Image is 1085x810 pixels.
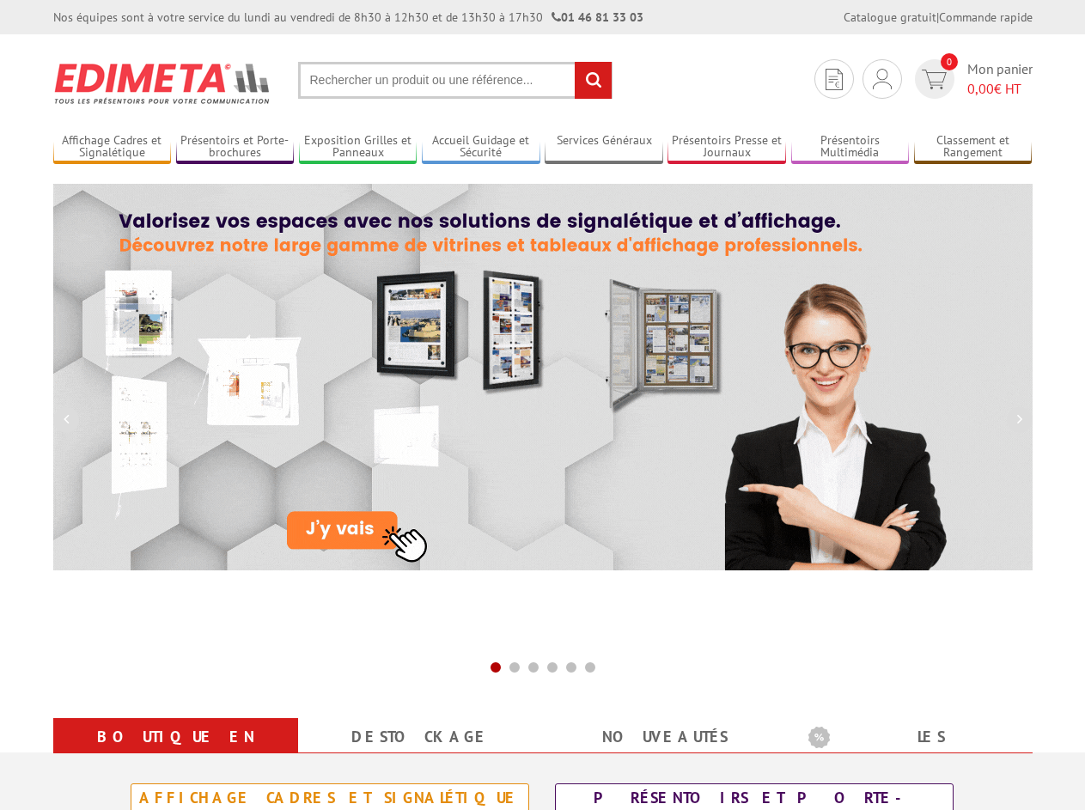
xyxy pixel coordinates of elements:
[319,722,522,752] a: Destockage
[791,133,910,161] a: Présentoirs Multimédia
[826,69,843,90] img: devis rapide
[844,9,936,25] a: Catalogue gratuit
[176,133,295,161] a: Présentoirs et Porte-brochures
[53,52,272,115] img: Présentoir, panneau, stand - Edimeta - PLV, affichage, mobilier bureau, entreprise
[808,722,1023,756] b: Les promotions
[873,69,892,89] img: devis rapide
[545,133,663,161] a: Services Généraux
[939,9,1033,25] a: Commande rapide
[299,133,418,161] a: Exposition Grilles et Panneaux
[552,9,643,25] strong: 01 46 81 33 03
[967,79,1033,99] span: € HT
[422,133,540,161] a: Accueil Guidage et Sécurité
[564,722,767,752] a: nouveautés
[298,62,613,99] input: Rechercher un produit ou une référence...
[53,133,172,161] a: Affichage Cadres et Signalétique
[914,133,1033,161] a: Classement et Rangement
[844,9,1033,26] div: |
[136,789,524,807] div: Affichage Cadres et Signalétique
[967,80,994,97] span: 0,00
[53,9,643,26] div: Nos équipes sont à votre service du lundi au vendredi de 8h30 à 12h30 et de 13h30 à 17h30
[911,59,1033,99] a: devis rapide 0 Mon panier 0,00€ HT
[575,62,612,99] input: rechercher
[808,722,1012,783] a: Les promotions
[967,59,1033,99] span: Mon panier
[74,722,277,783] a: Boutique en ligne
[667,133,786,161] a: Présentoirs Presse et Journaux
[941,53,958,70] span: 0
[922,70,947,89] img: devis rapide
